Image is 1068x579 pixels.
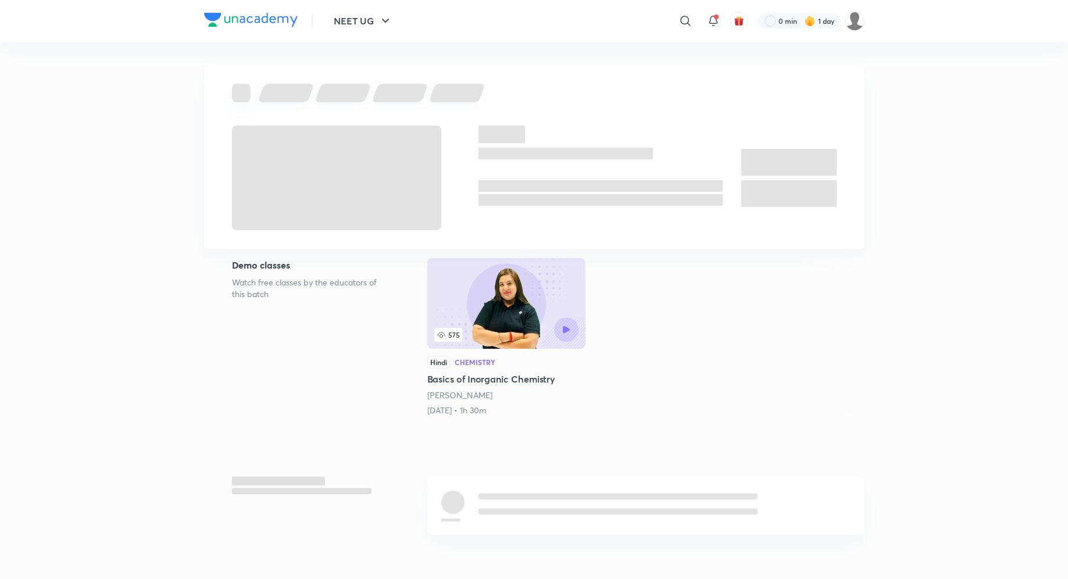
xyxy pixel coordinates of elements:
div: Chemistry [455,359,495,366]
img: Siddharth Mitra [845,11,865,31]
div: Sonali Malik [427,389,585,401]
p: Watch free classes by the educators of this batch [232,277,390,300]
button: NEET UG [327,9,399,33]
a: Company Logo [204,13,298,30]
div: 25th May • 1h 30m [427,405,585,416]
img: streak [804,15,816,27]
div: Hindi [427,356,450,369]
h5: Basics of Inorganic Chemistry [427,372,585,386]
span: 575 [434,328,462,342]
h5: Demo classes [232,258,390,272]
a: [PERSON_NAME] [427,389,492,401]
button: avatar [730,12,748,30]
a: Basics of Inorganic Chemistry [427,258,585,416]
img: Company Logo [204,13,298,27]
a: 575HindiChemistryBasics of Inorganic Chemistry[PERSON_NAME][DATE] • 1h 30m [427,258,585,416]
img: avatar [734,16,744,26]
